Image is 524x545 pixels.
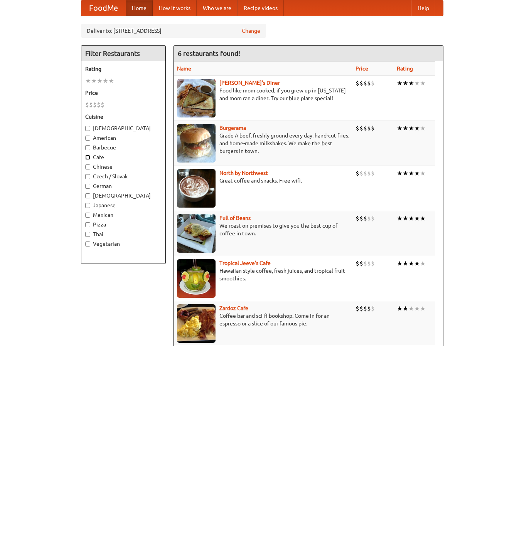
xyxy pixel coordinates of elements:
[101,101,104,109] li: $
[363,259,367,268] li: $
[85,113,162,121] h5: Cuisine
[363,124,367,132] li: $
[363,214,367,223] li: $
[85,124,162,132] label: [DEMOGRAPHIC_DATA]
[85,101,89,109] li: $
[408,304,414,313] li: ★
[371,259,375,268] li: $
[363,304,367,313] li: $
[403,79,408,87] li: ★
[97,77,103,85] li: ★
[178,50,240,57] ng-pluralize: 6 restaurants found!
[108,77,114,85] li: ★
[397,79,403,87] li: ★
[219,170,268,176] a: North by Northwest
[85,201,162,209] label: Japanese
[85,65,162,73] h5: Rating
[85,241,90,247] input: Vegetarian
[403,124,408,132] li: ★
[397,65,413,72] a: Rating
[177,304,216,343] img: zardoz.jpg
[91,77,97,85] li: ★
[359,214,363,223] li: $
[367,169,371,178] li: $
[219,260,271,266] b: Tropical Jeeve's Cafe
[408,79,414,87] li: ★
[363,169,367,178] li: $
[356,124,359,132] li: $
[238,0,284,16] a: Recipe videos
[177,222,349,237] p: We roast on premises to give you the best cup of coffee in town.
[420,124,426,132] li: ★
[356,259,359,268] li: $
[81,24,266,38] div: Deliver to: [STREET_ADDRESS]
[359,169,363,178] li: $
[408,169,414,178] li: ★
[85,77,91,85] li: ★
[359,259,363,268] li: $
[356,169,359,178] li: $
[414,79,420,87] li: ★
[219,305,248,311] a: Zardoz Cafe
[85,184,90,189] input: German
[371,124,375,132] li: $
[363,79,367,87] li: $
[177,214,216,253] img: beans.jpg
[367,79,371,87] li: $
[85,134,162,142] label: American
[397,169,403,178] li: ★
[359,304,363,313] li: $
[414,214,420,223] li: ★
[219,125,246,131] a: Burgerama
[85,221,162,228] label: Pizza
[89,101,93,109] li: $
[408,214,414,223] li: ★
[177,124,216,163] img: burgerama.jpg
[242,27,260,35] a: Change
[408,259,414,268] li: ★
[85,173,162,180] label: Czech / Slovak
[356,79,359,87] li: $
[356,65,368,72] a: Price
[85,182,162,190] label: German
[397,124,403,132] li: ★
[367,259,371,268] li: $
[85,232,90,237] input: Thai
[371,214,375,223] li: $
[103,77,108,85] li: ★
[219,80,280,86] a: [PERSON_NAME]'s Diner
[177,87,349,102] p: Food like mom cooked, if you grew up in [US_STATE] and mom ran a diner. Try our blue plate special!
[85,240,162,248] label: Vegetarian
[85,230,162,238] label: Thai
[177,65,191,72] a: Name
[403,304,408,313] li: ★
[85,155,90,160] input: Cafe
[414,169,420,178] li: ★
[359,124,363,132] li: $
[85,163,162,171] label: Chinese
[177,312,349,327] p: Coffee bar and sci-fi bookshop. Come in for an espresso or a slice of our famous pie.
[85,89,162,97] h5: Price
[81,46,165,61] h4: Filter Restaurants
[403,169,408,178] li: ★
[367,304,371,313] li: $
[85,213,90,218] input: Mexican
[177,132,349,155] p: Grade A beef, freshly ground every day, hand-cut fries, and home-made milkshakes. We make the bes...
[420,304,426,313] li: ★
[85,203,90,208] input: Japanese
[177,267,349,282] p: Hawaiian style coffee, fresh juices, and tropical fruit smoothies.
[219,215,251,221] b: Full of Beans
[403,259,408,268] li: ★
[356,214,359,223] li: $
[397,214,403,223] li: ★
[126,0,153,16] a: Home
[85,193,90,198] input: [DEMOGRAPHIC_DATA]
[420,79,426,87] li: ★
[420,259,426,268] li: ★
[177,259,216,298] img: jeeves.jpg
[403,214,408,223] li: ★
[85,164,90,169] input: Chinese
[153,0,197,16] a: How it works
